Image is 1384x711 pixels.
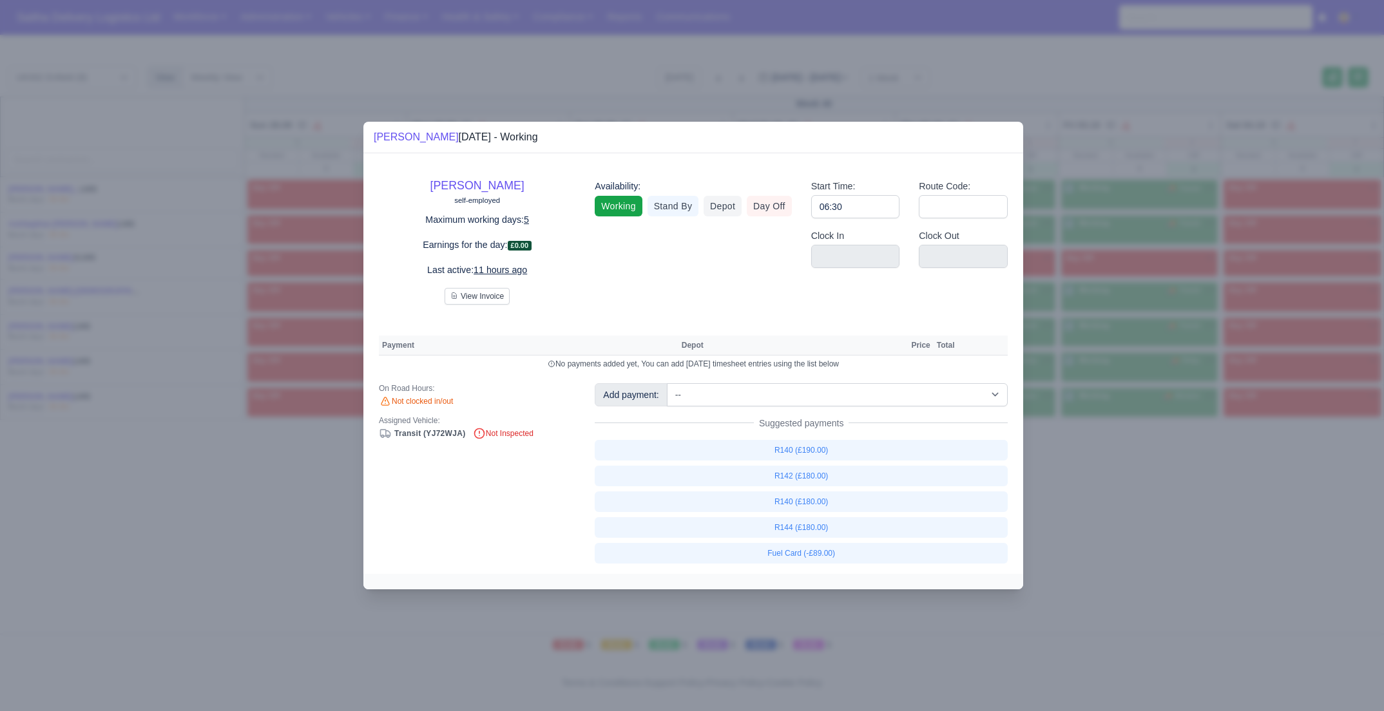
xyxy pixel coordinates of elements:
button: View Invoice [445,288,510,305]
a: R140 (£190.00) [595,440,1008,460]
label: Clock Out [919,229,959,243]
a: [PERSON_NAME] [430,179,524,192]
a: Day Off [747,196,792,216]
span: Suggested payments [754,417,849,430]
p: Maximum working days: [379,213,575,227]
a: R140 (£180.00) [595,491,1008,512]
a: Working [595,196,642,216]
label: Route Code: [919,179,970,194]
iframe: Chat Widget [1320,649,1384,711]
div: Availability: [595,179,791,194]
label: Start Time: [811,179,856,194]
a: [PERSON_NAME] [374,131,459,142]
th: Depot [678,336,898,355]
span: £0.00 [508,241,532,251]
a: Depot [704,196,742,216]
small: self-employed [454,196,500,204]
th: Payment [379,336,678,355]
th: Total [934,336,958,355]
div: Not clocked in/out [379,396,575,408]
div: Add payment: [595,383,667,406]
a: Transit (YJ72WJA) [379,429,465,438]
u: 5 [524,214,529,225]
u: 11 hours ago [474,265,527,275]
p: Earnings for the day: [379,238,575,252]
span: Not Inspected [473,429,533,438]
div: [DATE] - Working [374,129,538,145]
div: Assigned Vehicle: [379,415,575,426]
p: Last active: [379,263,575,278]
a: R144 (£180.00) [595,517,1008,538]
td: No payments added yet, You can add [DATE] timesheet entries using the list below [379,355,1008,372]
label: Clock In [811,229,844,243]
a: Stand By [648,196,698,216]
th: Price [908,336,933,355]
div: On Road Hours: [379,383,575,393]
a: R142 (£180.00) [595,466,1008,486]
a: Fuel Card (-£89.00) [595,543,1008,564]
